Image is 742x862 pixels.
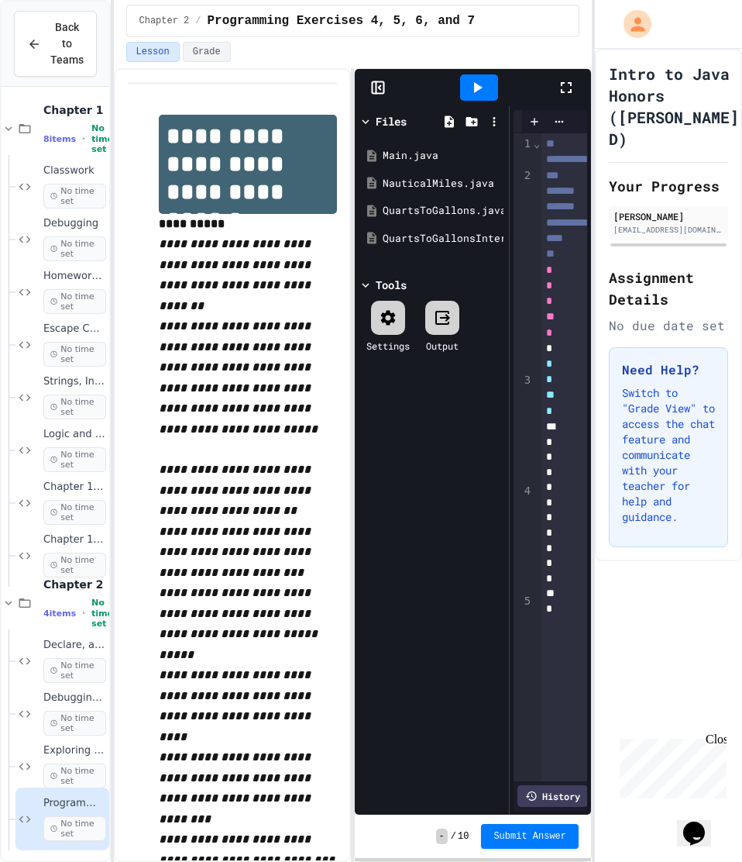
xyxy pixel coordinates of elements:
[43,816,106,841] span: No time set
[622,385,715,525] p: Switch to "Grade View" to access the chat feature and communicate with your teacher for help and ...
[613,733,727,798] iframe: chat widget
[43,553,106,578] span: No time set
[183,42,231,62] button: Grade
[493,830,566,843] span: Submit Answer
[514,373,533,484] div: 3
[6,6,107,98] div: Chat with us now!Close
[43,578,106,591] span: Chapter 2
[622,360,715,379] h3: Need Help?
[43,103,106,117] span: Chapter 1
[43,609,76,619] span: 4 items
[383,231,503,247] div: QuartsToGallonsInteractive.java
[609,267,728,310] h2: Assignment Details
[609,63,739,150] h1: Intro to Java Honors ([PERSON_NAME] D)
[426,339,459,353] div: Output
[607,6,655,42] div: My Account
[43,164,106,178] span: Classwork
[43,797,106,810] span: Programming Exercises 4, 5, 6, and 7
[383,203,503,219] div: QuartsToGallons.java
[43,658,106,683] span: No time set
[139,15,190,27] span: Chapter 2
[91,598,113,629] span: No time set
[609,175,728,197] h2: Your Progress
[43,217,106,230] span: Debugging
[195,15,201,27] span: /
[383,176,503,191] div: NauticalMiles.java
[43,447,106,472] span: No time set
[43,639,106,652] span: Declare, assign, and swap values of variables
[43,744,106,757] span: Exploring Programs in Chapter 2
[43,428,106,441] span: Logic and Runtime Errors
[517,785,588,807] div: History
[533,137,541,150] span: Fold line
[43,236,106,261] span: No time set
[82,133,85,145] span: •
[43,500,106,525] span: No time set
[43,289,106,314] span: No time set
[613,209,723,223] div: [PERSON_NAME]
[50,19,84,68] span: Back to Teams
[43,395,106,419] span: No time set
[376,277,407,293] div: Tools
[43,184,106,209] span: No time set
[677,800,727,846] iframe: chat widget
[43,270,106,283] span: Homework Coding Exercises
[208,12,476,30] span: Programming Exercises 4, 5, 6, and 7
[609,316,728,335] div: No due date set
[376,113,407,129] div: Files
[383,148,503,164] div: Main.java
[43,533,106,547] span: Chapter 1 Test
[43,134,76,144] span: 8 items
[43,375,106,388] span: Strings, Integers, and the + Operator
[613,224,723,236] div: [EMAIL_ADDRESS][DOMAIN_NAME]
[514,113,585,129] div: Main.java
[514,484,533,595] div: 4
[451,830,456,843] span: /
[43,691,106,705] span: Debugging Chapter 2
[514,168,533,374] div: 2
[366,339,410,353] div: Settings
[436,829,448,844] span: -
[514,594,533,815] div: 5
[82,607,85,619] span: •
[91,123,113,154] span: No time set
[514,136,533,168] div: 1
[126,42,180,62] button: Lesson
[43,342,106,367] span: No time set
[43,764,106,788] span: No time set
[458,830,469,843] span: 10
[43,481,106,494] span: Chapter 1 Project
[43,711,106,736] span: No time set
[43,322,106,336] span: Escape Characters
